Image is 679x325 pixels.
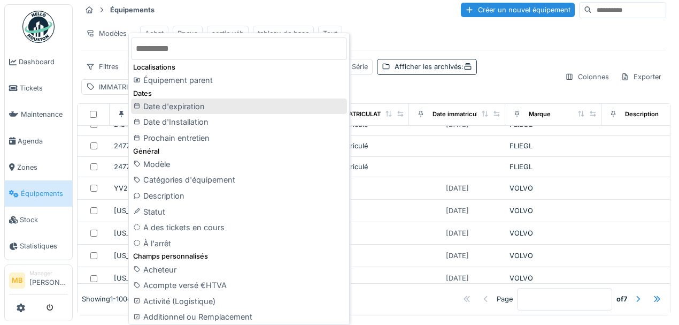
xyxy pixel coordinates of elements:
[114,228,201,238] div: [US_VEHICLE_IDENTIFICATION_NUMBER]
[446,183,469,193] div: [DATE]
[114,206,201,216] div: [US_VEHICLE_IDENTIFICATION_NUMBER]
[395,62,472,72] div: Afficher les archivés
[131,130,347,146] div: Prochain entretien
[317,162,405,172] div: pas immatriculé
[317,251,405,261] div: 1TNW322
[317,228,405,238] div: 2GTB407
[131,236,347,252] div: À l'arrêt
[131,62,347,72] div: Localisations
[317,183,405,193] div: 1DYT379
[461,3,575,17] div: Créer un nouvel équipement
[131,156,347,172] div: Modèle
[616,69,666,85] div: Exporter
[131,309,347,325] div: Additionnel ou Remplacement
[317,206,405,216] div: 2GTB363
[9,273,25,289] li: MB
[510,162,597,172] div: FLIEGL
[510,228,597,238] div: VOLVO
[433,110,511,119] div: Date immatriculation (1ere)
[510,206,597,216] div: VOLVO
[131,99,347,115] div: Date d'expiration
[106,5,159,15] strong: Équipements
[99,82,163,92] div: IMMATRICULATION
[317,141,405,151] div: pas immatriculé
[510,273,597,283] div: VOLVO
[17,162,68,172] span: Zones
[510,141,597,151] div: FLIEGL
[446,228,469,238] div: [DATE]
[20,241,68,251] span: Statistiques
[81,26,132,41] div: Modèles
[131,220,347,236] div: A des tickets en cours
[114,251,201,261] div: [US_VEHICLE_IDENTIFICATION_NUMBER]
[82,294,147,304] div: Showing 1 - 100 of 638
[131,277,347,293] div: Acompte versé €HTVA
[446,273,469,283] div: [DATE]
[131,293,347,309] div: Activité (Logistique)
[131,72,347,88] div: Équipement parent
[18,136,68,146] span: Agenda
[625,110,659,119] div: Description
[446,251,469,261] div: [DATE]
[510,251,597,261] div: VOLVO
[323,28,337,39] div: Tout
[29,269,68,292] li: [PERSON_NAME]
[131,188,347,204] div: Description
[19,57,68,67] span: Dashboard
[212,28,244,39] div: sortie véh
[497,294,513,304] div: Page
[446,206,469,216] div: [DATE]
[131,262,347,278] div: Acheteur
[145,28,164,39] div: Achat
[131,172,347,188] div: Catégories d'équipement
[131,146,347,156] div: Général
[114,141,201,151] div: 247767-100
[529,110,551,119] div: Marque
[20,83,68,93] span: Tickets
[616,294,627,304] strong: of 7
[258,28,309,39] div: tableau de base
[114,162,201,172] div: 247767-60
[81,59,124,74] div: Filtres
[114,183,201,193] div: YV2TOY1A2JZ116404
[317,273,405,283] div: 1TNW415
[131,114,347,130] div: Date d'Installation
[131,251,347,261] div: Champs personnalisés
[178,28,198,39] div: Pneus
[29,269,68,277] div: Manager
[21,109,68,119] span: Maintenance
[336,110,392,119] div: IMMATRICULATION
[560,69,614,85] div: Colonnes
[131,204,347,220] div: Statut
[22,11,55,43] img: Badge_color-CXgf-gQk.svg
[461,63,472,71] span: :
[131,88,347,99] div: Dates
[510,183,597,193] div: VOLVO
[114,273,201,283] div: [US_VEHICLE_IDENTIFICATION_NUMBER]
[21,188,68,199] span: Équipements
[20,215,68,225] span: Stock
